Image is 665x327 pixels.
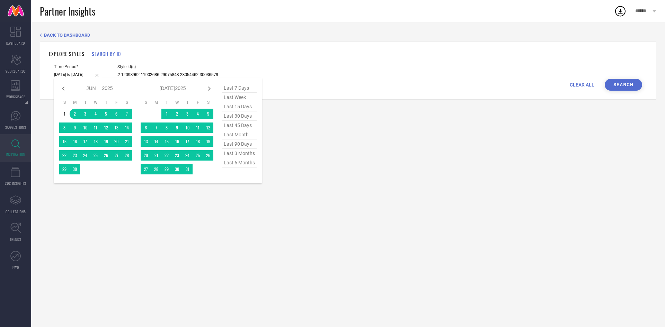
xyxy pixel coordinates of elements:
[570,82,594,88] span: CLEAR ALL
[172,150,182,161] td: Wed Jul 23 2025
[122,122,132,133] td: Sat Jun 14 2025
[70,136,80,147] td: Mon Jun 16 2025
[193,136,203,147] td: Fri Jul 18 2025
[90,122,101,133] td: Wed Jun 11 2025
[182,100,193,105] th: Thursday
[111,122,122,133] td: Fri Jun 13 2025
[193,122,203,133] td: Fri Jul 11 2025
[151,164,161,174] td: Mon Jul 28 2025
[101,136,111,147] td: Thu Jun 19 2025
[172,100,182,105] th: Wednesday
[80,100,90,105] th: Tuesday
[12,265,19,270] span: FWD
[40,4,95,18] span: Partner Insights
[59,150,70,161] td: Sun Jun 22 2025
[172,109,182,119] td: Wed Jul 02 2025
[182,122,193,133] td: Thu Jul 10 2025
[122,109,132,119] td: Sat Jun 07 2025
[151,136,161,147] td: Mon Jul 14 2025
[172,136,182,147] td: Wed Jul 16 2025
[205,84,213,93] div: Next month
[161,109,172,119] td: Tue Jul 01 2025
[44,33,90,38] span: BACK TO DASHBOARD
[80,150,90,161] td: Tue Jun 24 2025
[10,237,21,242] span: TRENDS
[141,164,151,174] td: Sun Jul 27 2025
[6,69,26,74] span: SCORECARDS
[141,136,151,147] td: Sun Jul 13 2025
[54,71,102,78] input: Select time period
[605,79,642,91] button: Search
[161,122,172,133] td: Tue Jul 08 2025
[90,150,101,161] td: Wed Jun 25 2025
[6,94,25,99] span: WORKSPACE
[172,164,182,174] td: Wed Jul 30 2025
[614,5,627,17] div: Open download list
[141,100,151,105] th: Sunday
[59,122,70,133] td: Sun Jun 08 2025
[161,150,172,161] td: Tue Jul 22 2025
[203,150,213,161] td: Sat Jul 26 2025
[222,158,257,167] span: last 6 months
[6,40,25,46] span: DASHBOARD
[161,164,172,174] td: Tue Jul 29 2025
[92,50,121,57] h1: SEARCH BY ID
[59,164,70,174] td: Sun Jun 29 2025
[80,109,90,119] td: Tue Jun 03 2025
[117,71,218,79] input: Enter comma separated style ids e.g. 12345, 67890
[222,121,257,130] span: last 45 days
[80,122,90,133] td: Tue Jun 10 2025
[111,136,122,147] td: Fri Jun 20 2025
[182,150,193,161] td: Thu Jul 24 2025
[90,109,101,119] td: Wed Jun 04 2025
[59,136,70,147] td: Sun Jun 15 2025
[54,64,102,69] span: Time Period*
[182,109,193,119] td: Thu Jul 03 2025
[222,83,257,93] span: last 7 days
[222,130,257,139] span: last month
[122,136,132,147] td: Sat Jun 21 2025
[111,109,122,119] td: Fri Jun 06 2025
[193,150,203,161] td: Fri Jul 25 2025
[222,93,257,102] span: last week
[151,100,161,105] th: Monday
[193,100,203,105] th: Friday
[222,102,257,111] span: last 15 days
[122,150,132,161] td: Sat Jun 28 2025
[182,136,193,147] td: Thu Jul 17 2025
[141,122,151,133] td: Sun Jul 06 2025
[111,150,122,161] td: Fri Jun 27 2025
[203,122,213,133] td: Sat Jul 12 2025
[101,122,111,133] td: Thu Jun 12 2025
[70,122,80,133] td: Mon Jun 09 2025
[70,109,80,119] td: Mon Jun 02 2025
[172,122,182,133] td: Wed Jul 09 2025
[70,164,80,174] td: Mon Jun 30 2025
[161,136,172,147] td: Tue Jul 15 2025
[203,109,213,119] td: Sat Jul 05 2025
[80,136,90,147] td: Tue Jun 17 2025
[6,152,25,157] span: INSPIRATION
[203,136,213,147] td: Sat Jul 19 2025
[122,100,132,105] th: Saturday
[70,100,80,105] th: Monday
[101,150,111,161] td: Thu Jun 26 2025
[90,100,101,105] th: Wednesday
[151,150,161,161] td: Mon Jul 21 2025
[59,109,70,119] td: Sun Jun 01 2025
[101,109,111,119] td: Thu Jun 05 2025
[117,64,218,69] span: Style Id(s)
[222,139,257,149] span: last 90 days
[70,150,80,161] td: Mon Jun 23 2025
[193,109,203,119] td: Fri Jul 04 2025
[203,100,213,105] th: Saturday
[5,181,26,186] span: CDC INSIGHTS
[151,122,161,133] td: Mon Jul 07 2025
[141,150,151,161] td: Sun Jul 20 2025
[59,100,70,105] th: Sunday
[111,100,122,105] th: Friday
[222,149,257,158] span: last 3 months
[182,164,193,174] td: Thu Jul 31 2025
[49,50,85,57] h1: EXPLORE STYLES
[6,209,26,214] span: COLLECTIONS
